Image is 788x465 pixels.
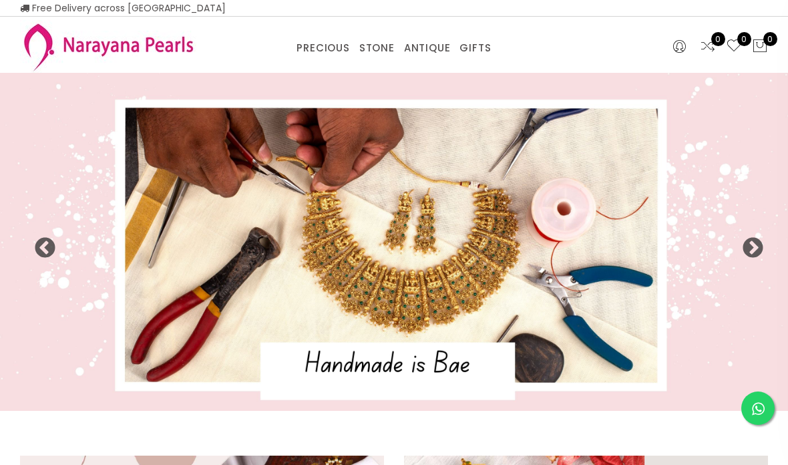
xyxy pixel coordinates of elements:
span: 0 [763,32,777,46]
button: Next [741,237,755,251]
span: 0 [711,32,725,46]
button: Previous [33,237,47,251]
button: 0 [752,38,768,55]
a: STONE [359,38,395,58]
a: 0 [726,38,742,55]
span: Free Delivery across [GEOGRAPHIC_DATA] [20,1,226,15]
span: 0 [737,32,751,46]
a: PRECIOUS [297,38,349,58]
a: GIFTS [459,38,491,58]
a: 0 [700,38,716,55]
a: ANTIQUE [404,38,451,58]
